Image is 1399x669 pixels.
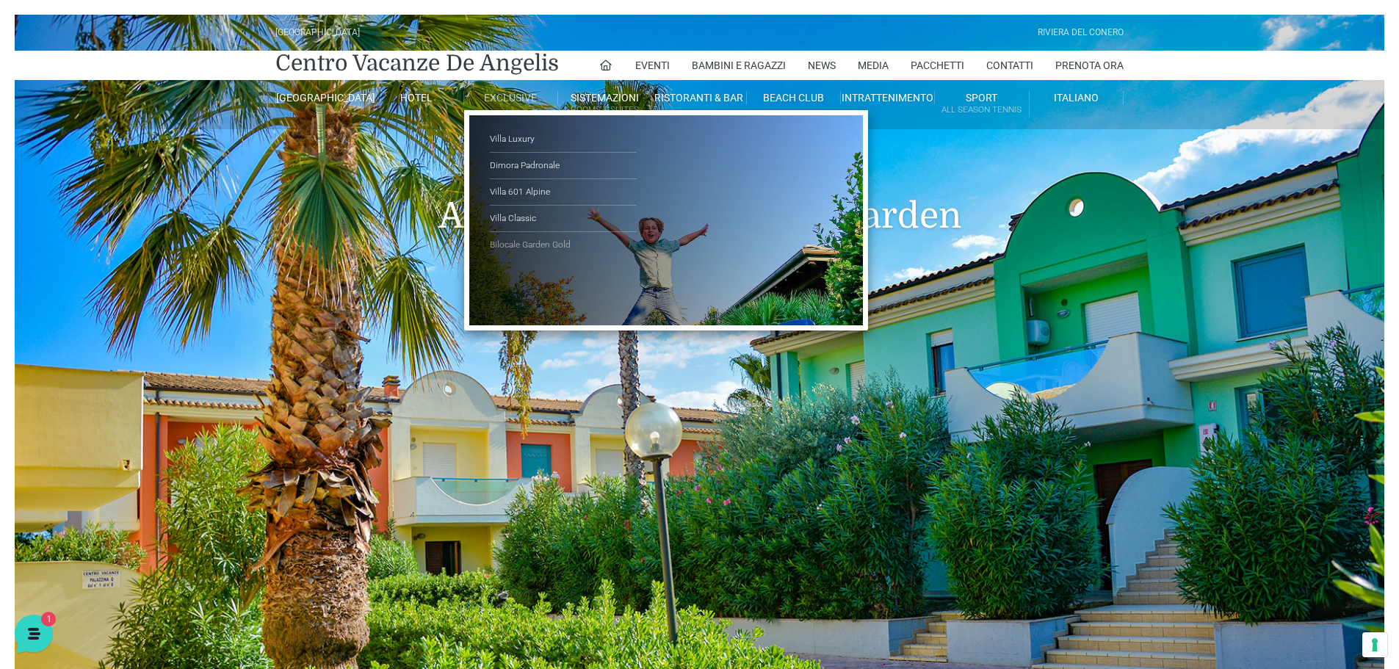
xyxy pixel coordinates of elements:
[747,91,841,104] a: Beach Club
[62,141,228,156] span: [PERSON_NAME]
[226,492,247,505] p: Aiuto
[911,51,964,80] a: Pacchetti
[24,244,115,256] span: Trova una risposta
[986,51,1033,80] a: Contatti
[33,275,240,290] input: Cerca un articolo...
[1054,92,1099,104] span: Italiano
[236,141,270,154] p: 4 min fa
[12,471,102,505] button: Home
[256,159,270,173] span: 1
[156,244,270,256] a: Apri Centro Assistenza
[635,51,670,80] a: Eventi
[62,159,228,173] p: Ciao! Benvenuto al [GEOGRAPHIC_DATA]! Come posso aiutarti!
[127,492,167,505] p: Messaggi
[24,185,270,214] button: Inizia una conversazione
[490,126,637,153] a: Villa Luxury
[192,471,282,505] button: Aiuto
[652,91,746,104] a: Ristoranti & Bar
[24,142,53,172] img: light
[18,135,276,179] a: [PERSON_NAME]Ciao! Benvenuto al [GEOGRAPHIC_DATA]! Come posso aiutarti!4 min fa1
[12,612,56,656] iframe: Customerly Messenger Launcher
[490,206,637,232] a: Villa Classic
[490,153,637,179] a: Dimora Padronale
[275,48,559,78] a: Centro Vacanze De Angelis
[858,51,889,80] a: Media
[102,471,192,505] button: 1Messaggi
[935,103,1028,117] small: All Season Tennis
[275,129,1124,258] h1: Appartamento Bilocale Garden
[131,117,270,129] a: [DEMOGRAPHIC_DATA] tutto
[24,117,125,129] span: Le tue conversazioni
[147,470,157,480] span: 1
[275,91,369,104] a: [GEOGRAPHIC_DATA]
[1030,91,1124,104] a: Italiano
[464,91,558,104] a: Exclusive
[808,51,836,80] a: News
[1038,26,1124,40] div: Riviera Del Conero
[369,91,463,104] a: Hotel
[12,12,247,59] h2: Ciao da De Angelis Resort 👋
[1362,632,1387,657] button: Le tue preferenze relative al consenso per le tecnologie di tracciamento
[558,103,651,117] small: Rooms & Suites
[490,232,637,258] a: Bilocale Garden Gold
[275,26,360,40] div: [GEOGRAPHIC_DATA]
[95,194,217,206] span: Inizia una conversazione
[558,91,652,118] a: SistemazioniRooms & Suites
[12,65,247,94] p: La nostra missione è rendere la tua esperienza straordinaria!
[841,91,935,104] a: Intrattenimento
[44,492,69,505] p: Home
[490,179,637,206] a: Villa 601 Alpine
[692,51,786,80] a: Bambini e Ragazzi
[1055,51,1124,80] a: Prenota Ora
[935,91,1029,118] a: SportAll Season Tennis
